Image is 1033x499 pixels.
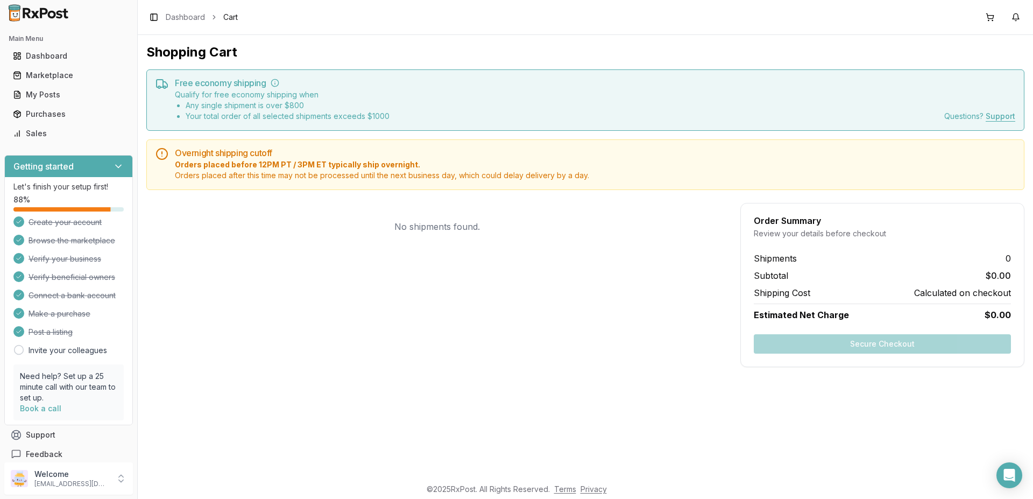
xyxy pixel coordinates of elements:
button: Marketplace [4,67,133,84]
li: Any single shipment is over $ 800 [186,100,390,111]
span: Connect a bank account [29,290,116,301]
div: Purchases [13,109,124,120]
a: Dashboard [166,12,205,23]
a: Terms [554,484,576,494]
img: User avatar [11,470,28,487]
p: Need help? Set up a 25 minute call with our team to set up. [20,371,117,403]
div: My Posts [13,89,124,100]
span: Shipping Cost [754,286,810,299]
span: $0.00 [986,269,1011,282]
img: RxPost Logo [4,4,73,22]
a: My Posts [9,85,129,104]
h5: Overnight shipping cutoff [175,149,1015,157]
li: Your total order of all selected shipments exceeds $ 1000 [186,111,390,122]
button: Purchases [4,106,133,123]
span: Calculated on checkout [914,286,1011,299]
span: Shipments [754,252,797,265]
span: Verify beneficial owners [29,272,115,283]
h2: Main Menu [9,34,129,43]
h5: Free economy shipping [175,79,1015,87]
span: 0 [1006,252,1011,265]
a: Marketplace [9,66,129,85]
span: Subtotal [754,269,788,282]
div: Sales [13,128,124,139]
div: Questions? [944,111,1015,122]
a: Book a call [20,404,61,413]
div: Qualify for free economy shipping when [175,89,390,122]
a: Invite your colleagues [29,345,107,356]
a: Privacy [581,484,607,494]
nav: breadcrumb [166,12,238,23]
span: Browse the marketplace [29,235,115,246]
div: Dashboard [13,51,124,61]
a: Purchases [9,104,129,124]
a: Sales [9,124,129,143]
button: Dashboard [4,47,133,65]
span: Orders placed after this time may not be processed until the next business day, which could delay... [175,170,1015,181]
h1: Shopping Cart [146,44,1024,61]
div: Review your details before checkout [754,228,1011,239]
span: $0.00 [985,308,1011,321]
p: Welcome [34,469,109,480]
div: Open Intercom Messenger [996,462,1022,488]
p: [EMAIL_ADDRESS][DOMAIN_NAME] [34,480,109,488]
h3: Getting started [13,160,74,173]
span: Cart [223,12,238,23]
button: Support [4,425,133,445]
p: Let's finish your setup first! [13,181,124,192]
span: Create your account [29,217,102,228]
span: Estimated Net Charge [754,310,849,320]
span: Orders placed before 12PM PT / 3PM ET typically ship overnight. [175,159,1015,170]
div: No shipments found. [146,203,727,250]
span: Post a listing [29,327,73,338]
button: My Posts [4,86,133,103]
button: Feedback [4,445,133,464]
span: 88 % [13,194,30,205]
div: Marketplace [13,70,124,81]
button: Sales [4,125,133,142]
span: Verify your business [29,254,101,264]
a: Dashboard [9,46,129,66]
span: Make a purchase [29,308,90,319]
span: Feedback [26,449,62,460]
div: Order Summary [754,216,1011,225]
